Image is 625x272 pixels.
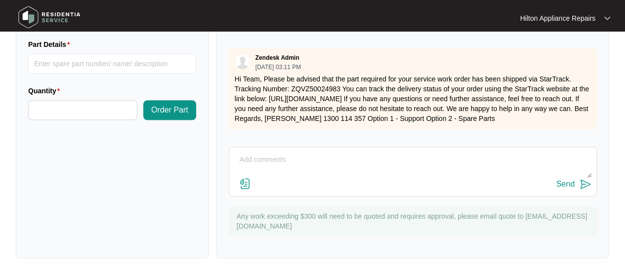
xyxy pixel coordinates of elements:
[237,211,592,231] p: Any work exceeding $300 will need to be quoted and requires approval, please email quote to [EMAI...
[28,54,196,74] input: Part Details
[126,110,137,119] span: Decrease Value
[235,74,591,123] p: Hi Team, Please be advised that the part required for your service work order has been shipped vi...
[556,180,575,189] div: Send
[130,104,133,107] span: up
[143,100,196,120] button: Order Part
[28,86,64,96] label: Quantity
[580,178,591,190] img: send-icon.svg
[130,113,133,117] span: down
[255,54,299,62] p: Zendesk Admin
[235,54,250,69] img: user.svg
[126,101,137,110] span: Increase Value
[255,64,301,70] p: [DATE] 03:11 PM
[29,101,137,119] input: Quantity
[239,178,251,190] img: file-attachment-doc.svg
[520,13,595,23] p: Hilton Appliance Repairs
[15,2,84,32] img: residentia service logo
[556,178,591,191] button: Send
[28,39,74,49] label: Part Details
[151,104,188,116] span: Order Part
[604,16,610,21] img: dropdown arrow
